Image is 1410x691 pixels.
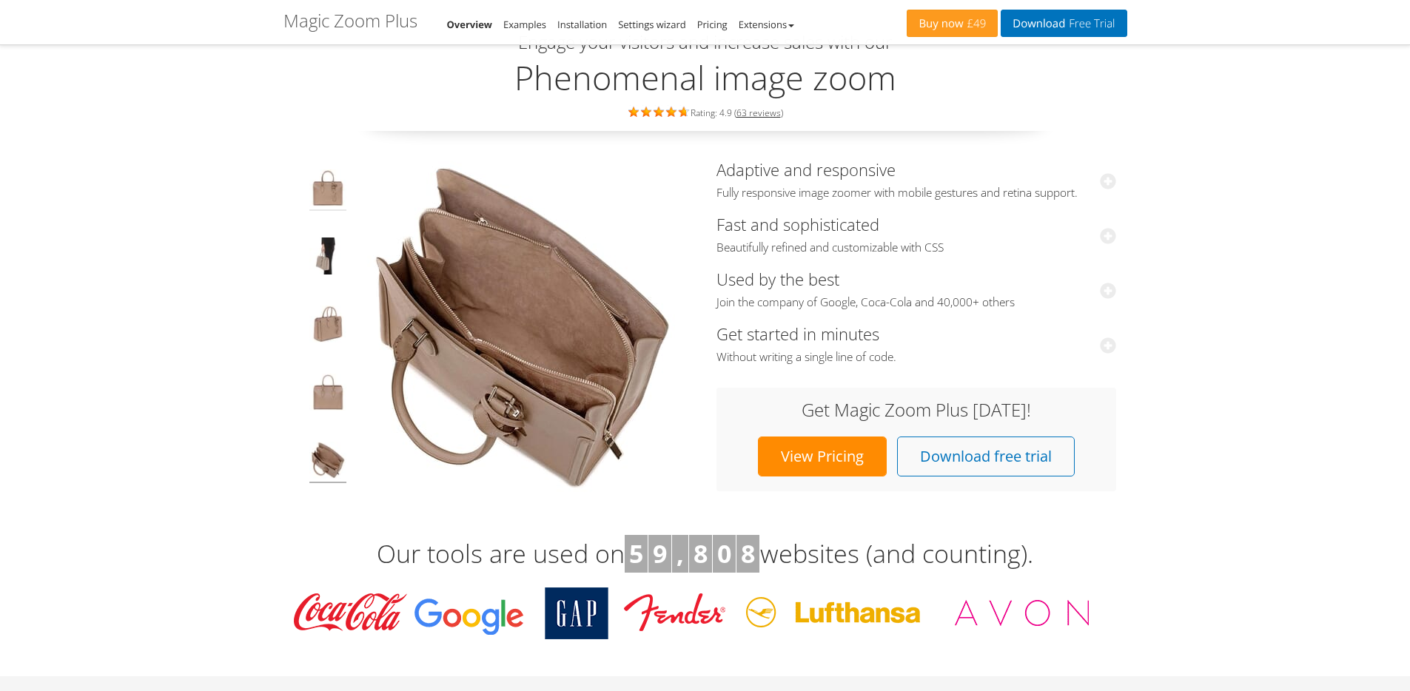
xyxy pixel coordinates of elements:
span: Fully responsive image zoomer with mobile gestures and retina support. [716,186,1116,200]
h3: Get Magic Zoom Plus [DATE]! [731,400,1101,419]
a: 63 reviews [736,107,781,119]
b: 9 [653,536,667,570]
a: Extensions [739,18,794,31]
img: JavaScript zoom tool example [309,442,346,483]
b: 8 [741,536,755,570]
img: JavaScript image zoom example [309,237,346,279]
h3: Our tools are used on websites (and counting). [283,535,1127,573]
a: Fast and sophisticatedBeautifully refined and customizable with CSS [716,213,1116,255]
a: DownloadFree Trial [1001,10,1127,37]
img: Hover image zoom example [309,374,346,415]
img: Magic Toolbox Customers [283,587,1105,639]
a: Settings wizard [618,18,686,31]
a: Adaptive and responsiveFully responsive image zoomer with mobile gestures and retina support. [716,158,1116,200]
h1: Magic Zoom Plus [283,11,417,30]
a: Pricing [697,18,728,31]
a: Get started in minutesWithout writing a single line of code. [716,323,1116,365]
b: , [677,536,684,570]
img: jQuery image zoom example [309,306,346,347]
img: Product image zoom example [309,169,346,211]
span: £49 [964,18,987,30]
b: 8 [694,536,708,570]
span: Beautifully refined and customizable with CSS [716,240,1116,255]
div: Rating: 4.9 ( ) [283,104,1127,120]
h2: Phenomenal image zoom [283,59,1127,96]
a: Overview [447,18,493,31]
a: Used by the bestJoin the company of Google, Coca-Cola and 40,000+ others [716,268,1116,310]
img: JavaScript zoom tool example [355,161,688,493]
a: Download free trial [897,436,1075,476]
span: Free Trial [1065,18,1115,30]
a: View Pricing [758,436,887,476]
h3: Engage your visitors and increase sales with our [287,33,1124,52]
span: Without writing a single line of code. [716,350,1116,365]
a: Installation [557,18,607,31]
b: 0 [717,536,731,570]
b: 5 [629,536,643,570]
a: Examples [503,18,546,31]
span: Join the company of Google, Coca-Cola and 40,000+ others [716,295,1116,310]
a: Buy now£49 [907,10,998,37]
